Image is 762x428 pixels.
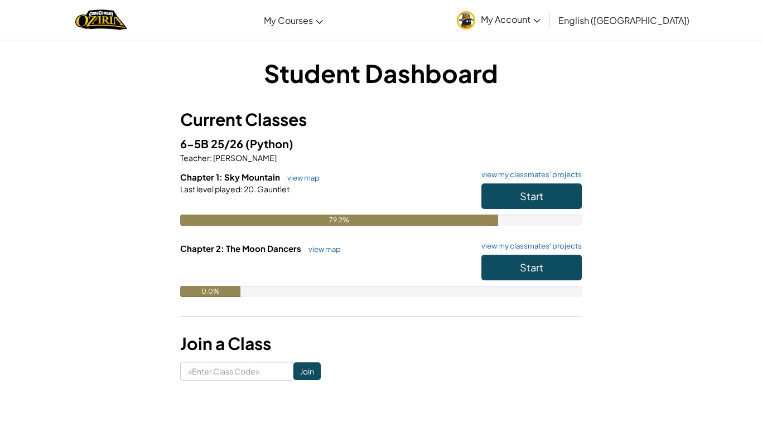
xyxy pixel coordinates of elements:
[476,242,582,250] a: view my classmates' projects
[180,172,282,182] span: Chapter 1: Sky Mountain
[180,56,582,90] h1: Student Dashboard
[180,215,498,226] div: 79.2%
[75,8,127,31] a: Ozaria by CodeCombat logo
[520,261,543,274] span: Start
[282,173,320,182] a: view map
[212,153,277,163] span: [PERSON_NAME]
[264,14,313,26] span: My Courses
[180,286,240,297] div: 0.0%
[180,362,293,381] input: <Enter Class Code>
[180,137,245,150] span: 6-5B 25/26
[520,189,543,202] span: Start
[558,14,689,26] span: English ([GEOGRAPHIC_DATA])
[180,243,303,254] span: Chapter 2: The Moon Dancers
[481,255,582,280] button: Start
[243,184,256,194] span: 20.
[457,11,475,30] img: avatar
[481,13,541,25] span: My Account
[451,2,546,37] a: My Account
[245,137,293,150] span: (Python)
[481,183,582,209] button: Start
[258,5,329,35] a: My Courses
[303,245,341,254] a: view map
[180,331,582,356] h3: Join a Class
[180,107,582,132] h3: Current Classes
[476,171,582,178] a: view my classmates' projects
[180,153,210,163] span: Teacher
[180,184,240,194] span: Last level played
[240,184,243,194] span: :
[75,8,127,31] img: Home
[256,184,290,194] span: Gauntlet
[293,362,321,380] input: Join
[210,153,212,163] span: :
[553,5,695,35] a: English ([GEOGRAPHIC_DATA])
